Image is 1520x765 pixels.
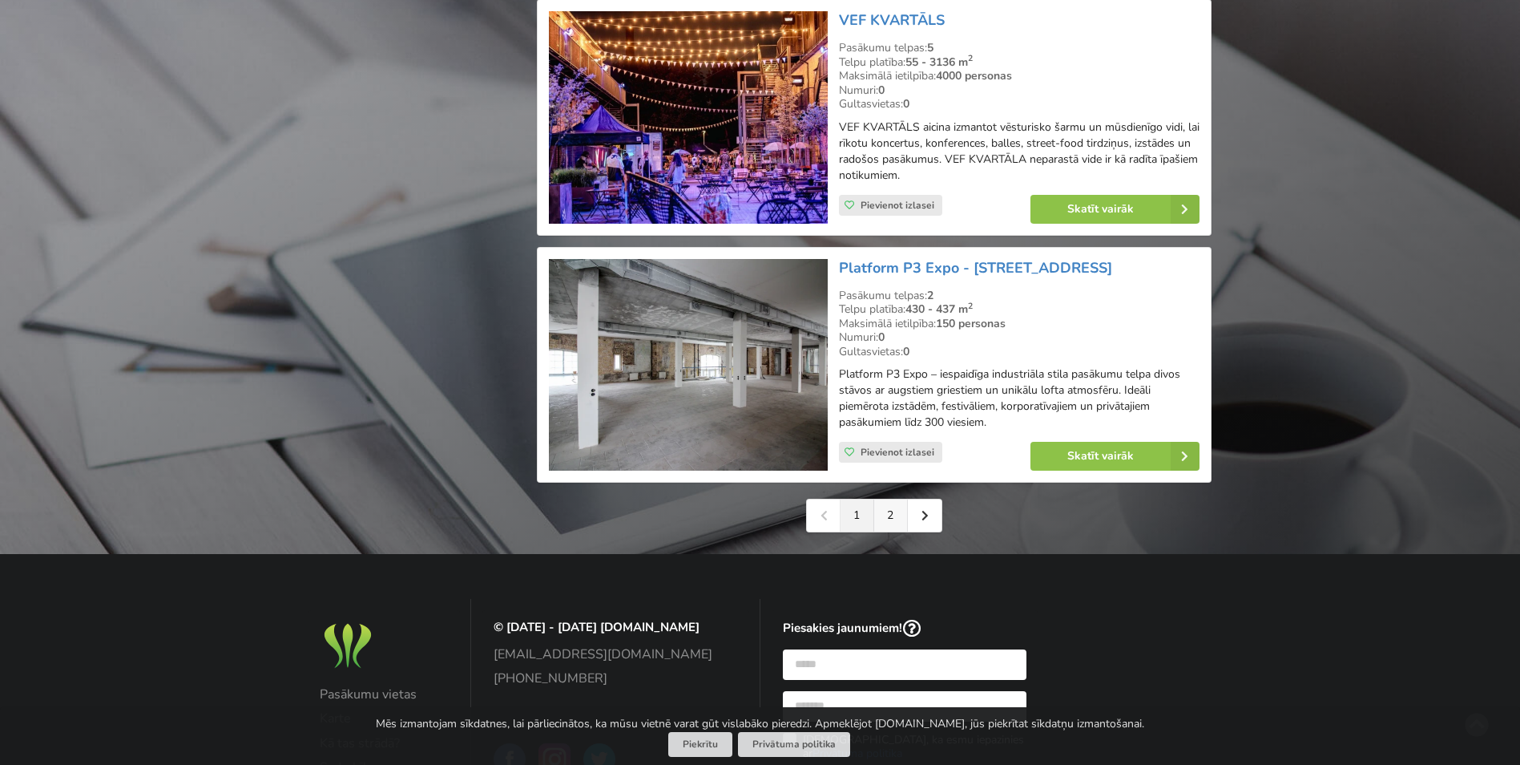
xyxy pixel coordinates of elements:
[1030,442,1199,471] a: Skatīt vairāk
[839,69,1199,83] div: Maksimālā ietilpība:
[668,732,732,757] button: Piekrītu
[839,119,1199,184] p: VEF KVARTĀLS aicina izmantot vēsturisko šarmu un mūsdienīgo vidi, lai rīkotu koncertus, konferenc...
[861,199,934,212] span: Pievienot izlasei
[839,10,945,30] a: VEF KVARTĀLS
[936,68,1012,83] strong: 4000 personas
[549,11,827,224] img: Neierastas vietas | Rīga | VEF KVARTĀLS
[839,302,1199,317] div: Telpu platība:
[320,620,376,672] img: Baltic Meeting Rooms
[839,317,1199,331] div: Maksimālā ietilpība:
[968,52,973,64] sup: 2
[927,40,933,55] strong: 5
[905,55,973,70] strong: 55 - 3136 m
[839,330,1199,345] div: Numuri:
[874,500,908,532] a: 2
[927,288,933,303] strong: 2
[903,344,909,359] strong: 0
[839,366,1199,431] p: Platform P3 Expo – iespaidīga industriāla stila pasākumu telpa divos stāvos ar augstiem griestiem...
[1030,195,1199,224] a: Skatīt vairāk
[861,446,934,459] span: Pievienot izlasei
[839,83,1199,98] div: Numuri:
[549,259,827,472] img: Industriālā stila telpa | Rīga | Platform P3 Expo - Pūpolu iela 3
[494,620,738,635] p: © [DATE] - [DATE] [DOMAIN_NAME]
[839,258,1112,277] a: Platform P3 Expo - [STREET_ADDRESS]
[839,345,1199,359] div: Gultasvietas:
[905,302,973,317] strong: 430 - 437 m
[878,83,885,98] strong: 0
[936,316,1006,331] strong: 150 personas
[839,55,1199,70] div: Telpu platība:
[494,671,738,686] a: [PHONE_NUMBER]
[839,289,1199,303] div: Pasākumu telpas:
[320,687,449,702] a: Pasākumu vietas
[903,96,909,111] strong: 0
[494,647,738,662] a: [EMAIL_ADDRESS][DOMAIN_NAME]
[839,97,1199,111] div: Gultasvietas:
[878,330,885,345] strong: 0
[839,41,1199,55] div: Pasākumu telpas:
[968,300,973,312] sup: 2
[841,500,874,532] a: 1
[783,620,1027,638] p: Piesakies jaunumiem!
[738,732,850,757] a: Privātuma politika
